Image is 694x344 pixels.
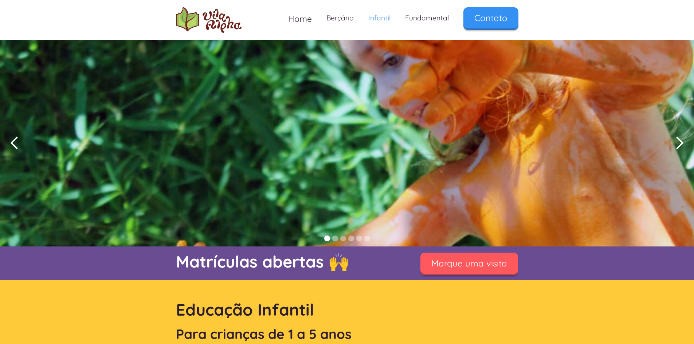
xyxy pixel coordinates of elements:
a: home [176,7,242,33]
div: Show slide 1 of 6 [324,236,330,241]
div: next slide [665,40,694,246]
strong: Para crianças de 1 a 5 anos [176,325,352,342]
div: Show slide 5 of 6 [356,236,362,241]
a: Fundamental [398,7,456,29]
a: Infantil [361,7,398,29]
a: Home [281,7,319,30]
p: Matrículas abertas 🙌 [176,250,402,273]
div: Show slide 2 of 6 [332,236,338,241]
div: Show slide 6 of 6 [364,236,370,241]
a: Berçário [319,7,361,29]
a: Contato [463,7,518,28]
div: Show slide 3 of 6 [340,236,346,241]
h1: Educação Infantil [176,298,518,321]
div: Show slide 4 of 6 [348,236,354,241]
span: Home [288,13,312,24]
img: logo Escola Vila Alpha [176,7,242,33]
a: Marque uma visita [420,253,518,274]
